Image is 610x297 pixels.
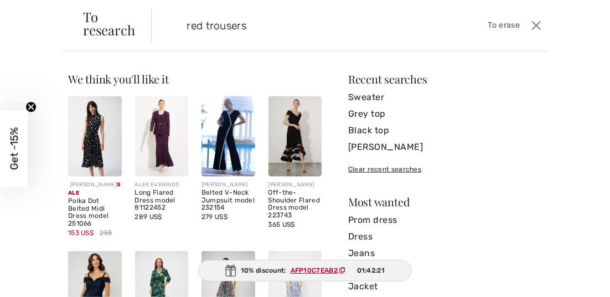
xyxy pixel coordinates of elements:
[268,96,322,176] img: Off-the-Shoulder Flared Dress model 223743. Black
[201,213,228,221] font: 279 US$
[68,71,169,86] font: We think you'll like it
[529,17,545,34] button: Farm
[348,71,427,86] font: Recent searches
[25,8,42,18] font: Cat
[348,139,542,155] a: [PERSON_NAME]
[348,281,378,291] font: Jacket
[348,228,542,245] a: Dress
[135,181,179,188] font: ALEX EVENINGS
[83,8,135,39] font: To research
[135,96,189,176] img: Long Flared Dress model 81122452. Grape
[268,189,320,219] font: Off-the-Shoulder Flared Dress model 223743
[348,262,542,278] a: Pants
[100,229,112,237] font: 255
[268,181,315,188] font: [PERSON_NAME]
[68,197,108,227] font: Polka Dot Belted Midi Dress model 251066
[68,181,121,196] font: Sale
[348,142,423,152] font: [PERSON_NAME]
[25,101,37,112] button: Close teaser
[488,20,520,30] font: To erase
[348,92,384,102] font: Sweater
[8,127,20,170] font: Get -15%
[241,267,286,274] font: 10% discount:
[70,181,117,188] font: [PERSON_NAME]
[348,108,386,119] font: Grey top
[348,125,389,136] font: Black top
[348,278,542,295] a: Jacket
[357,267,385,274] font: 01:42:21
[348,122,542,139] a: Black top
[68,229,94,237] font: 153 US$
[135,189,175,212] font: Long Flared Dress model 81122452
[268,221,295,228] font: 365 US$
[348,89,542,106] a: Sweater
[178,9,441,42] input: TYPE TO SEARCH
[201,189,255,212] font: Belted V-Neck Jumpsuit model 232154
[348,248,375,258] font: Jeans
[291,267,338,274] font: AFP10C7EAB2
[348,231,373,242] font: Dress
[348,165,421,173] font: Clear recent searches
[348,245,542,262] a: Jeans
[68,96,122,176] img: Polka Dot Belted Midi Dress model 251066. Black/Vanilla
[201,96,255,176] img: Belted V-Neck Jumpsuit model 232154. Black
[348,215,397,225] font: Prom dress
[201,181,248,188] font: [PERSON_NAME]
[225,265,236,277] img: Gift.svg
[135,213,162,221] font: 289 US$
[348,194,410,209] font: Most wanted
[348,106,542,122] a: Grey top
[348,212,542,228] a: Prom dress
